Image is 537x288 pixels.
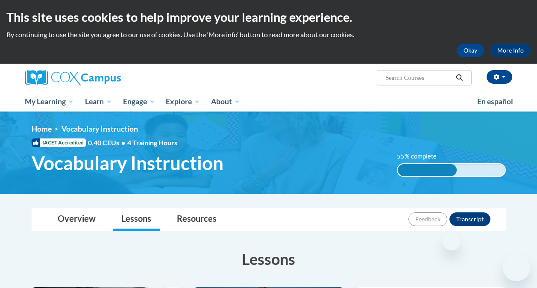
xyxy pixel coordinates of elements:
[62,124,138,133] span: Vocabulary Instruction
[32,248,506,270] h3: Lessons
[32,124,52,133] a: Home
[117,92,161,112] a: Engage
[397,152,446,161] label: 55% complete
[453,73,466,83] button: Search
[123,97,155,107] span: Engage
[168,208,225,231] a: Resources
[25,97,74,107] span: My Learning
[19,92,519,112] div: Main menu
[121,138,125,147] span: •
[487,70,512,84] button: Account Settings
[449,212,490,226] button: Transcript
[477,97,513,106] span: En español
[25,70,121,85] img: Cox Campus
[49,208,104,231] a: Overview
[398,164,457,176] div: 55% complete
[166,97,200,107] span: Explore
[384,73,453,83] input: Search Courses
[32,138,86,147] span: IACET Accredited
[85,97,112,107] span: Learn
[472,93,519,111] a: En español
[503,254,530,281] iframe: Button to launch messaging window
[88,138,127,147] span: 0.40 CEUs
[25,70,179,85] a: Cox Campus
[457,44,484,57] button: Okay
[32,152,223,174] span: Vocabulary Instruction
[443,233,460,250] iframe: Close message
[211,97,240,107] span: About
[408,212,447,226] button: Feedback
[490,44,531,57] a: More Info
[79,92,117,112] a: Learn
[127,138,177,147] span: 4 Training Hours
[205,92,246,112] a: About
[6,9,531,26] h2: This site uses cookies to help improve your learning experience.
[113,208,160,231] a: Lessons
[160,92,205,112] a: Explore
[6,30,531,39] p: By continuing to use the site you agree to our use of cookies. Use the ‘More info’ button to read...
[20,92,80,112] a: My Learning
